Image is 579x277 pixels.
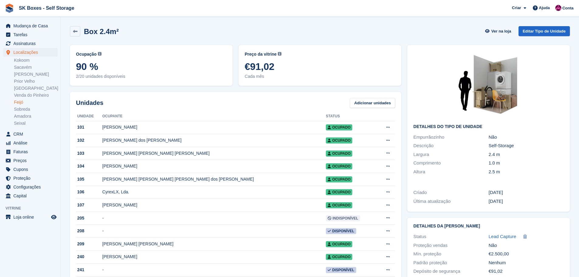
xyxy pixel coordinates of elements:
[98,52,102,56] img: icon-info-grey-7440780725fd019a000dd9b08b2336e03edf1995a4989e88bcd33f0948082b44.svg
[16,3,77,13] a: SK Boxes - Self Storage
[413,259,488,266] div: Padrão proteção
[76,98,103,107] h2: Unidades
[413,224,564,229] h2: Detalhes da [PERSON_NAME]
[3,183,57,191] a: menu
[13,183,50,191] span: Configurações
[76,163,102,169] div: 104
[102,212,326,225] td: -
[76,254,102,260] div: 240
[102,112,326,121] th: Ocupante
[102,225,326,238] td: -
[443,51,534,119] img: 25-sqft-unit.jpg
[562,5,574,11] span: Conta
[102,137,326,144] div: [PERSON_NAME] dos [PERSON_NAME]
[76,137,102,144] div: 102
[14,106,57,112] a: Sobreda
[3,156,57,165] a: menu
[50,213,57,221] a: Loja de pré-visualização
[13,139,50,147] span: Análise
[76,112,102,121] th: Unidade
[13,213,50,221] span: Loja online
[14,120,57,126] a: Seixal
[14,99,57,105] a: Feijó
[413,251,488,258] div: Mín. proteção
[14,85,57,91] a: [GEOGRAPHIC_DATA]
[489,189,564,196] div: [DATE]
[245,73,395,80] span: Cada mês
[489,198,564,205] div: [DATE]
[489,251,564,258] div: €2.500,00
[519,26,570,36] a: Editar Tipo de Unidade
[76,189,102,195] div: 106
[326,137,352,144] span: Ocupado
[245,51,277,57] span: Preço da vitrine
[14,78,57,84] a: Prior Velho
[76,176,102,182] div: 105
[326,228,356,234] span: Disponível
[76,73,226,80] span: 2/20 unidades disponíveis
[489,160,564,167] div: 1.0 m
[76,51,97,57] span: Ocupação
[413,189,488,196] div: Criado
[3,174,57,182] a: menu
[13,156,50,165] span: Preços
[14,64,57,70] a: Sacavém
[489,151,564,158] div: 2.4 m
[13,165,50,174] span: Cupons
[102,254,326,260] div: [PERSON_NAME]
[413,242,488,249] div: Proteção vendas
[245,61,395,72] span: €91,02
[3,147,57,156] a: menu
[13,22,50,30] span: Mudança de Casa
[13,48,50,57] span: Localizações
[413,233,488,240] div: Status
[512,5,521,11] span: Criar
[76,267,102,273] div: 241
[3,165,57,174] a: menu
[413,268,488,275] div: Depósito de segurança
[489,242,564,249] div: Não
[3,139,57,147] a: menu
[413,124,564,129] h2: Detalhes do tipo de unidade
[326,151,352,157] span: Ocupado
[3,22,57,30] a: menu
[3,192,57,200] a: menu
[102,176,326,182] div: [PERSON_NAME] [PERSON_NAME] [PERSON_NAME] dos [PERSON_NAME]
[14,92,57,98] a: Venda do Pinheiro
[102,150,326,157] div: [PERSON_NAME] [PERSON_NAME] [PERSON_NAME]
[491,28,511,34] span: Ver na loja
[413,142,488,149] div: Descrição
[76,150,102,157] div: 103
[326,254,352,260] span: Ocupado
[13,130,50,138] span: CRM
[3,213,57,221] a: menu
[76,61,226,72] span: 90 %
[13,147,50,156] span: Faturas
[326,202,352,208] span: Ocupado
[3,130,57,138] a: menu
[555,5,561,11] img: Joana Alegria
[14,113,57,119] a: Amadora
[5,205,60,211] span: Vitrine
[5,4,14,13] img: stora-icon-8386f47178a22dfd0bd8f6a31ec36ba5ce8667c1dd55bd0f319d3a0aa187defe.svg
[413,151,488,158] div: Largura
[14,71,57,77] a: [PERSON_NAME]
[489,233,516,240] a: Lead Capture
[102,189,326,195] div: CyrexLX, Lda.
[326,112,376,121] th: Status
[102,241,326,247] div: [PERSON_NAME] [PERSON_NAME]
[3,48,57,57] a: menu
[76,228,102,234] div: 208
[278,52,281,56] img: icon-info-grey-7440780725fd019a000dd9b08b2336e03edf1995a4989e88bcd33f0948082b44.svg
[326,163,352,169] span: Ocupado
[489,134,564,141] div: Não
[76,202,102,208] div: 107
[413,168,488,175] div: Altura
[326,176,352,182] span: Ocupado
[76,124,102,130] div: 101
[489,168,564,175] div: 2.5 m
[326,215,360,221] span: Indisponível
[13,192,50,200] span: Capital
[489,268,564,275] div: €91,02
[13,39,50,48] span: Assinaturas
